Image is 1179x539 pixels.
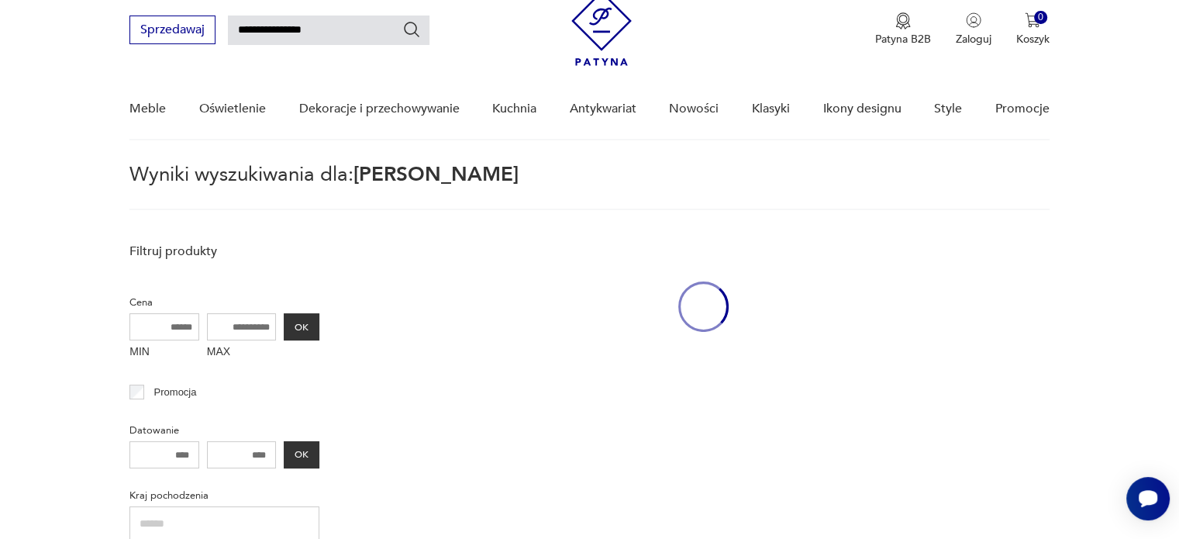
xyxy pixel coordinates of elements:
button: 0Koszyk [1016,12,1050,47]
a: Ikona medaluPatyna B2B [875,12,931,47]
div: 0 [1034,11,1047,24]
button: Patyna B2B [875,12,931,47]
p: Wyniki wyszukiwania dla: [129,165,1049,210]
a: Style [934,79,962,139]
a: Ikony designu [822,79,901,139]
img: Ikona koszyka [1025,12,1040,28]
button: Zaloguj [956,12,991,47]
p: Cena [129,294,319,311]
a: Nowości [669,79,719,139]
button: Szukaj [402,20,421,39]
a: Promocje [995,79,1050,139]
button: OK [284,313,319,340]
a: Antykwariat [570,79,636,139]
label: MIN [129,340,199,365]
iframe: Smartsupp widget button [1126,477,1170,520]
button: Sprzedawaj [129,16,215,44]
span: [PERSON_NAME] [353,161,519,188]
img: Ikona medalu [895,12,911,29]
a: Dekoracje i przechowywanie [298,79,459,139]
p: Filtruj produkty [129,243,319,260]
a: Kuchnia [492,79,536,139]
p: Datowanie [129,422,319,439]
a: Meble [129,79,166,139]
a: Klasyki [752,79,790,139]
a: Sprzedawaj [129,26,215,36]
div: oval-loading [678,235,729,378]
img: Ikonka użytkownika [966,12,981,28]
a: Oświetlenie [199,79,266,139]
label: MAX [207,340,277,365]
button: OK [284,441,319,468]
p: Promocja [154,384,197,401]
p: Patyna B2B [875,32,931,47]
p: Kraj pochodzenia [129,487,319,504]
p: Koszyk [1016,32,1050,47]
p: Zaloguj [956,32,991,47]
